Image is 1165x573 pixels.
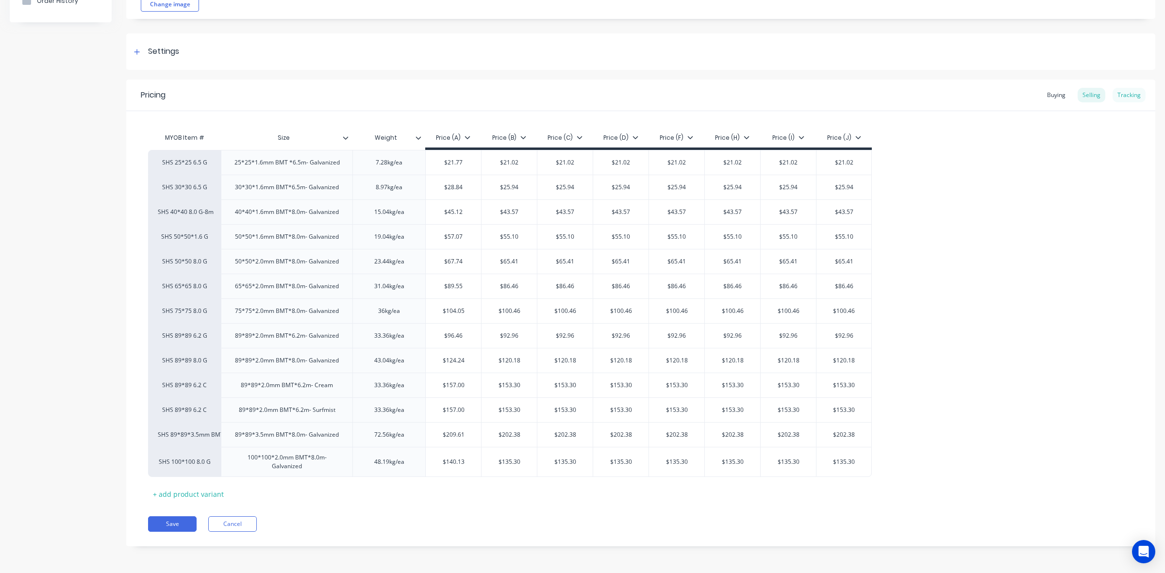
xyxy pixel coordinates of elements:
div: $25.94 [649,175,704,199]
div: $202.38 [482,423,537,447]
div: $120.18 [705,348,760,373]
div: $100.46 [705,299,760,323]
div: $43.57 [761,200,816,224]
div: + add product variant [148,487,229,502]
div: $100.46 [649,299,704,323]
div: $21.77 [426,150,481,175]
div: SHS 30*30 6.5 G [158,183,211,192]
div: $86.46 [649,274,704,298]
div: Tracking [1113,88,1146,102]
div: $25.94 [593,175,649,199]
div: $100.46 [816,299,871,323]
div: 65*65*2.0mm BMT*8.0m- Galvanized [227,280,347,293]
div: 40*40*1.6mm BMT*8.0m- Galvanized [227,206,347,218]
div: $28.84 [426,175,481,199]
div: $21.02 [649,150,704,175]
div: 25*25*1.6mm BMT *6.5m- Galvanized [227,156,348,169]
div: Price (A) [436,133,470,142]
div: $65.41 [593,249,649,274]
div: 72.56kg/ea [365,428,414,441]
div: SHS 50*50 8.0 G50*50*2.0mm BMT*8.0m- Galvanized23.44kg/ea$67.74$65.41$65.41$65.41$65.41$65.41$65.... [148,249,872,274]
div: $202.38 [761,423,816,447]
div: $25.94 [705,175,760,199]
div: SHS 25*25 6.5 G25*25*1.6mm BMT *6.5m- Galvanized7.28kg/ea$21.77$21.02$21.02$21.02$21.02$21.02$21.... [148,150,872,175]
div: 15.04kg/ea [365,206,414,218]
div: SHS 89*89*3.5mm BMT 8.0 G [158,430,211,439]
div: Selling [1078,88,1105,102]
div: 23.44kg/ea [365,255,414,268]
div: $120.18 [816,348,871,373]
div: $202.38 [537,423,593,447]
div: $55.10 [761,225,816,249]
div: $92.96 [705,324,760,348]
div: $120.18 [649,348,704,373]
div: $55.10 [482,225,537,249]
div: SHS 75*75 8.0 G [158,307,211,315]
div: $65.41 [649,249,704,274]
div: $86.46 [482,274,537,298]
div: $96.46 [426,324,481,348]
div: $153.30 [593,398,649,422]
div: 89*89*2.0mm BMT*6.2m- Surfmist [231,404,343,416]
div: $120.18 [537,348,593,373]
div: SHS 25*25 6.5 G [158,158,211,167]
div: $153.30 [537,398,593,422]
div: $45.12 [426,200,481,224]
div: $43.57 [816,200,871,224]
div: SHS 50*50*1.6 G50*50*1.6mm BMT*8.0m- Galvanized19.04kg/ea$57.07$55.10$55.10$55.10$55.10$55.10$55.... [148,224,872,249]
div: $135.30 [537,450,593,474]
div: $21.02 [761,150,816,175]
div: $92.96 [761,324,816,348]
div: $21.02 [482,150,537,175]
div: $157.00 [426,373,481,397]
div: $43.57 [537,200,593,224]
div: $153.30 [816,398,871,422]
div: $153.30 [761,373,816,397]
div: $65.41 [705,249,760,274]
div: $135.30 [482,450,537,474]
button: Cancel [208,516,257,532]
div: $65.41 [761,249,816,274]
div: $157.00 [426,398,481,422]
div: $135.30 [705,450,760,474]
div: SHS 50*50 8.0 G [158,257,211,266]
div: 33.36kg/ea [365,404,414,416]
div: Price (C) [548,133,582,142]
div: 8.97kg/ea [365,181,414,194]
div: 30*30*1.6mm BMT*6.5m- Galvanized [227,181,347,194]
button: Save [148,516,197,532]
div: Open Intercom Messenger [1132,540,1155,563]
div: SHS 89*89 6.2 C [158,406,211,414]
div: $92.96 [593,324,649,348]
div: Size [221,128,352,147]
div: $135.30 [816,450,871,474]
div: $202.38 [649,423,704,447]
div: $135.30 [593,450,649,474]
div: 48.19kg/ea [365,456,414,468]
div: $153.30 [482,373,537,397]
div: Price (F) [660,133,693,142]
div: $25.94 [482,175,537,199]
div: 19.04kg/ea [365,230,414,243]
div: $55.10 [649,225,704,249]
div: 100*100*2.0mm BMT*8.0m- Galvanized [225,451,349,473]
div: $153.30 [649,398,704,422]
div: $89.55 [426,274,481,298]
div: $100.46 [593,299,649,323]
div: $67.74 [426,249,481,274]
div: $86.46 [816,274,871,298]
div: Buying [1042,88,1070,102]
div: $135.30 [649,450,704,474]
div: 50*50*2.0mm BMT*8.0m- Galvanized [227,255,347,268]
div: $153.30 [593,373,649,397]
div: $25.94 [537,175,593,199]
div: $43.57 [705,200,760,224]
div: $55.10 [816,225,871,249]
div: $153.30 [482,398,537,422]
div: 31.04kg/ea [365,280,414,293]
div: $92.96 [537,324,593,348]
div: $153.30 [816,373,871,397]
div: $57.07 [426,225,481,249]
div: $21.02 [816,150,871,175]
div: SHS 89*89 6.2 G [158,331,211,340]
